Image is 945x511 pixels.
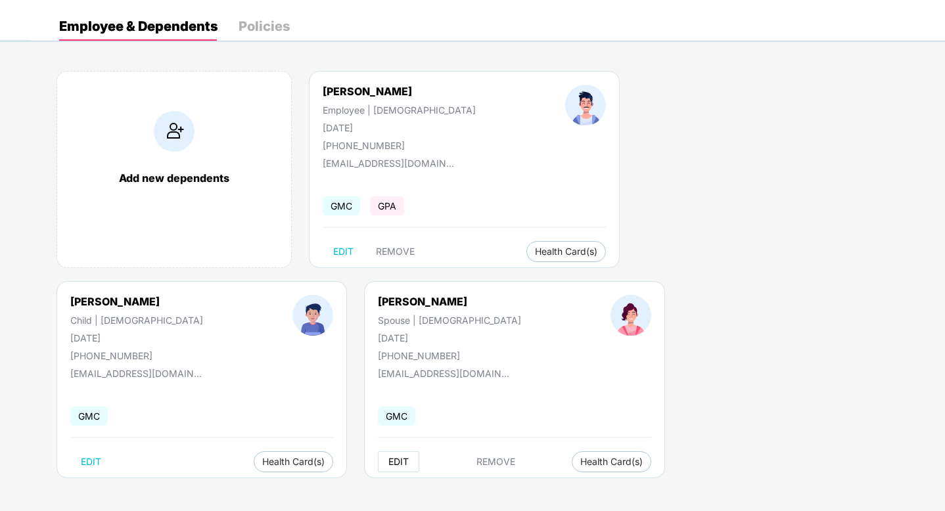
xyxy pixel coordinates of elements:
[262,458,325,465] span: Health Card(s)
[323,85,476,98] div: [PERSON_NAME]
[70,315,203,326] div: Child | [DEMOGRAPHIC_DATA]
[378,368,509,379] div: [EMAIL_ADDRESS][DOMAIN_NAME]
[572,451,651,472] button: Health Card(s)
[378,407,415,426] span: GMC
[323,122,476,133] div: [DATE]
[81,456,101,467] span: EDIT
[476,456,515,467] span: REMOVE
[378,332,521,344] div: [DATE]
[323,196,360,215] span: GMC
[565,85,606,125] img: profileImage
[323,241,364,262] button: EDIT
[292,295,333,336] img: profileImage
[388,456,409,467] span: EDIT
[254,451,333,472] button: Health Card(s)
[535,248,597,255] span: Health Card(s)
[580,458,643,465] span: Health Card(s)
[370,196,404,215] span: GPA
[378,295,521,308] div: [PERSON_NAME]
[333,246,354,257] span: EDIT
[70,368,202,379] div: [EMAIL_ADDRESS][DOMAIN_NAME]
[378,451,419,472] button: EDIT
[378,315,521,326] div: Spouse | [DEMOGRAPHIC_DATA]
[70,171,278,185] div: Add new dependents
[526,241,606,262] button: Health Card(s)
[70,350,203,361] div: [PHONE_NUMBER]
[70,295,203,308] div: [PERSON_NAME]
[466,451,526,472] button: REMOVE
[323,158,454,169] div: [EMAIL_ADDRESS][DOMAIN_NAME]
[154,111,195,152] img: addIcon
[378,350,521,361] div: [PHONE_NUMBER]
[59,20,218,33] div: Employee & Dependents
[70,332,203,344] div: [DATE]
[239,20,290,33] div: Policies
[323,104,476,116] div: Employee | [DEMOGRAPHIC_DATA]
[70,407,108,426] span: GMC
[376,246,415,257] span: REMOVE
[323,140,476,151] div: [PHONE_NUMBER]
[365,241,425,262] button: REMOVE
[70,451,112,472] button: EDIT
[611,295,651,336] img: profileImage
